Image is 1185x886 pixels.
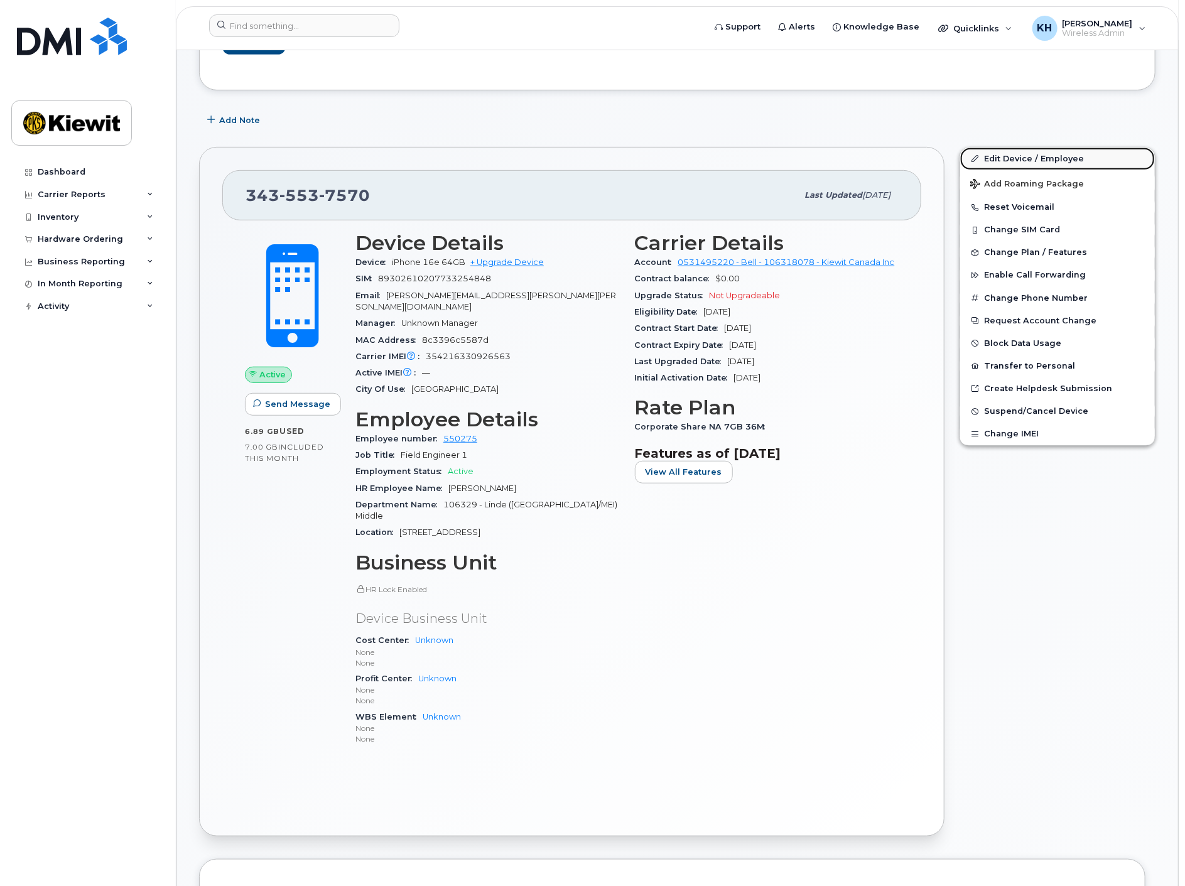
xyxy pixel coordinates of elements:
span: [DATE] [734,373,761,382]
span: 8c3396c5587d [422,335,489,345]
span: Carrier IMEI [355,352,426,361]
button: Send Message [245,393,341,416]
span: View All Features [646,466,722,478]
iframe: Messenger Launcher [1130,831,1176,877]
p: Device Business Unit [355,610,620,628]
span: 6.89 GB [245,427,279,436]
a: Support [706,14,769,40]
span: Send Message [265,398,330,410]
button: Change IMEI [960,423,1155,445]
span: Suspend/Cancel Device [984,407,1088,416]
span: City Of Use [355,384,411,394]
p: None [355,647,620,657]
span: 553 [279,186,319,205]
span: Not Upgradeable [710,291,781,300]
span: Contract balance [635,274,716,283]
span: Upgrade Status [635,291,710,300]
h3: Employee Details [355,408,620,431]
span: [DATE] [728,357,755,366]
span: Corporate Share NA 7GB 36M [635,422,772,431]
span: Active IMEI [355,368,422,377]
a: Unknown [415,635,453,645]
span: [DATE] [862,190,890,200]
span: 7570 [319,186,370,205]
h3: Carrier Details [635,232,899,254]
span: [DATE] [704,307,731,316]
span: [DATE] [725,323,752,333]
span: Initial Activation Date [635,373,734,382]
span: Knowledge Base [843,21,919,33]
span: Unknown Manager [401,318,478,328]
span: Active [448,467,473,476]
p: None [355,733,620,744]
span: Device [355,257,392,267]
span: Account [635,257,678,267]
span: Alerts [789,21,815,33]
span: Add Note [219,114,260,126]
span: $0.00 [716,274,740,283]
p: None [355,723,620,733]
span: KH [1037,21,1052,36]
span: Last updated [804,190,862,200]
span: included this month [245,442,324,463]
span: SIM [355,274,378,283]
p: None [355,695,620,706]
span: Department Name [355,500,443,509]
span: MAC Address [355,335,422,345]
span: Employee number [355,434,443,443]
button: Suspend/Cancel Device [960,400,1155,423]
span: Contract Expiry Date [635,340,730,350]
span: Job Title [355,450,401,460]
input: Find something... [209,14,399,37]
a: Create Helpdesk Submission [960,377,1155,400]
span: Last Upgraded Date [635,357,728,366]
span: HR Employee Name [355,484,448,493]
button: View All Features [635,461,733,484]
a: Edit Device / Employee [960,148,1155,170]
button: Change Phone Number [960,287,1155,310]
p: None [355,657,620,668]
a: Alerts [769,14,824,40]
button: Add Roaming Package [960,170,1155,196]
span: Location [355,527,399,537]
button: Block Data Usage [960,332,1155,355]
span: Employment Status [355,467,448,476]
span: 106329 - Linde ([GEOGRAPHIC_DATA]/MEI) Middle [355,500,617,521]
button: Change Plan / Features [960,241,1155,264]
a: 0531495220 - Bell - 106318078 - Kiewit Canada Inc [678,257,895,267]
p: None [355,684,620,695]
h3: Rate Plan [635,396,899,419]
span: [DATE] [730,340,757,350]
a: Unknown [423,712,461,721]
a: Knowledge Base [824,14,928,40]
span: Cost Center [355,635,415,645]
span: 7.00 GB [245,443,278,451]
span: WBS Element [355,712,423,721]
a: Unknown [418,674,457,683]
span: [GEOGRAPHIC_DATA] [411,384,499,394]
span: Change Plan / Features [984,248,1087,257]
span: [PERSON_NAME] [1063,18,1133,28]
span: [STREET_ADDRESS] [399,527,480,537]
span: Email [355,291,386,300]
span: Field Engineer 1 [401,450,467,460]
button: Enable Call Forwarding [960,264,1155,286]
span: iPhone 16e 64GB [392,257,465,267]
button: Change SIM Card [960,219,1155,241]
a: + Upgrade Device [470,257,544,267]
h3: Device Details [355,232,620,254]
button: Add Note [199,109,271,132]
span: Support [725,21,760,33]
span: [PERSON_NAME][EMAIL_ADDRESS][PERSON_NAME][PERSON_NAME][DOMAIN_NAME] [355,291,616,311]
span: 89302610207733254848 [378,274,491,283]
span: Enable Call Forwarding [984,271,1086,280]
span: Contract Start Date [635,323,725,333]
div: Quicklinks [929,16,1021,41]
span: Profit Center [355,674,418,683]
span: Wireless Admin [1063,28,1133,38]
p: HR Lock Enabled [355,584,620,595]
span: 354216330926563 [426,352,511,361]
span: Add Roaming Package [970,179,1084,191]
h3: Business Unit [355,551,620,574]
span: Manager [355,318,401,328]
